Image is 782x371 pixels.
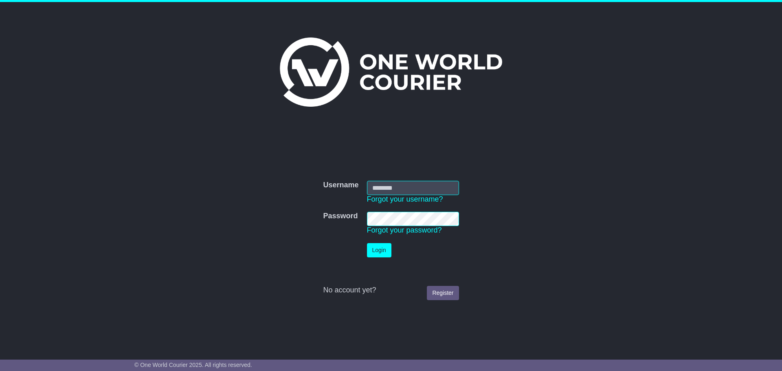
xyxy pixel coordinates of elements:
img: One World [280,37,502,107]
a: Forgot your password? [367,226,442,234]
span: © One World Courier 2025. All rights reserved. [134,362,252,368]
a: Register [427,286,459,300]
button: Login [367,243,391,257]
label: Username [323,181,358,190]
label: Password [323,212,358,221]
a: Forgot your username? [367,195,443,203]
div: No account yet? [323,286,459,295]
